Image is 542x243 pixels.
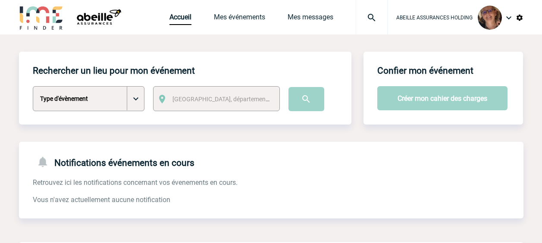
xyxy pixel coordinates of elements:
[33,65,195,76] h4: Rechercher un lieu pour mon événement
[377,86,508,110] button: Créer mon cahier des charges
[377,65,473,76] h4: Confier mon événement
[33,178,238,187] span: Retrouvez ici les notifications concernant vos évenements en cours.
[288,87,324,111] input: Submit
[169,13,191,25] a: Accueil
[33,196,170,204] span: Vous n'avez actuellement aucune notification
[172,96,292,103] span: [GEOGRAPHIC_DATA], département, région...
[214,13,265,25] a: Mes événements
[288,13,333,25] a: Mes messages
[33,156,194,168] h4: Notifications événements en cours
[19,5,64,30] img: IME-Finder
[478,6,502,30] img: 128244-0.jpg
[396,15,473,21] span: ABEILLE ASSURANCES HOLDING
[36,156,54,168] img: notifications-24-px-g.png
